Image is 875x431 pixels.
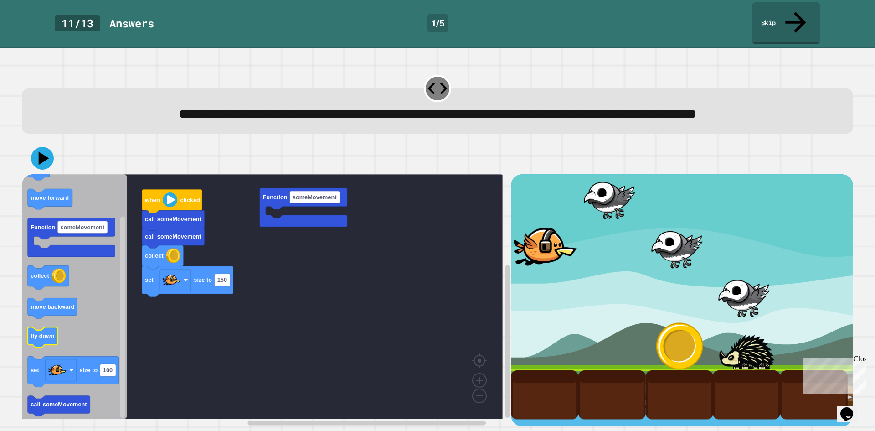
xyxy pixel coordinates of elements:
[4,4,63,58] div: Chat with us now!Close
[145,216,154,223] text: call
[22,174,511,426] div: Blockly Workspace
[262,194,287,201] text: Function
[31,194,69,201] text: move forward
[427,14,448,32] div: 1 / 5
[31,367,39,374] text: set
[31,401,40,408] text: call
[31,332,54,339] text: fly down
[145,253,164,260] text: collect
[109,15,154,31] div: Answer s
[60,224,104,231] text: someMovement
[194,277,212,284] text: size to
[31,224,55,231] text: Function
[145,234,154,240] text: call
[752,2,820,44] a: Skip
[145,277,154,284] text: set
[217,277,227,284] text: 150
[55,15,100,31] div: 11 / 13
[180,197,200,203] text: clicked
[31,303,74,310] text: move backward
[103,367,113,374] text: 100
[157,216,201,223] text: someMovement
[144,197,160,203] text: when
[837,395,866,422] iframe: chat widget
[31,273,49,280] text: collect
[43,401,87,408] text: someMovement
[157,234,201,240] text: someMovement
[799,355,866,394] iframe: chat widget
[79,367,98,374] text: size to
[293,194,337,201] text: someMovement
